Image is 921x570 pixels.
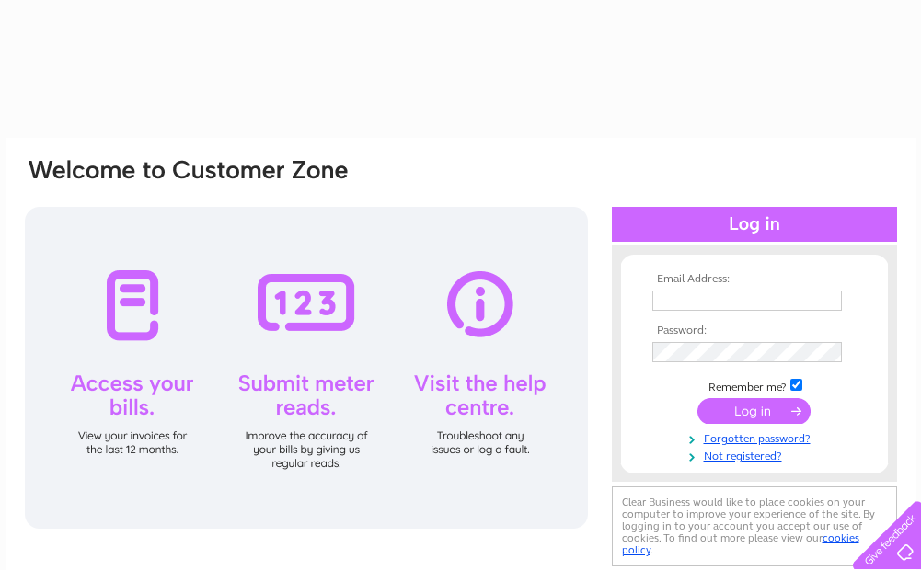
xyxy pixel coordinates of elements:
input: Submit [697,398,811,424]
th: Password: [648,325,861,337]
a: cookies policy [622,531,859,556]
td: Remember me? [648,376,861,394]
div: Clear Business would like to place cookies on your computer to improve your experience of the sit... [612,486,897,566]
th: Email Address: [648,273,861,286]
a: Not registered? [652,446,861,463]
a: Forgotten password? [652,428,861,446]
